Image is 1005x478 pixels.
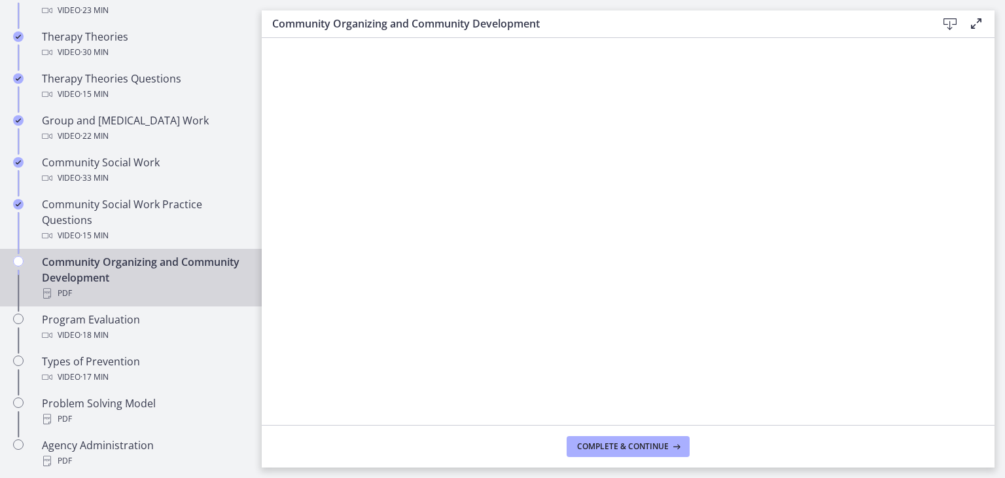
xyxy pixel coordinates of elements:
[13,115,24,126] i: Completed
[13,157,24,168] i: Completed
[80,128,109,144] span: · 22 min
[80,228,109,244] span: · 15 min
[42,369,246,385] div: Video
[13,31,24,42] i: Completed
[42,327,246,343] div: Video
[42,3,246,18] div: Video
[42,29,246,60] div: Therapy Theories
[577,441,669,452] span: Complete & continue
[567,436,690,457] button: Complete & continue
[42,170,246,186] div: Video
[42,312,246,343] div: Program Evaluation
[42,196,246,244] div: Community Social Work Practice Questions
[42,45,246,60] div: Video
[42,354,246,385] div: Types of Prevention
[80,327,109,343] span: · 18 min
[42,254,246,301] div: Community Organizing and Community Development
[42,411,246,427] div: PDF
[42,453,246,469] div: PDF
[272,16,916,31] h3: Community Organizing and Community Development
[42,437,246,469] div: Agency Administration
[42,228,246,244] div: Video
[13,199,24,210] i: Completed
[42,128,246,144] div: Video
[80,369,109,385] span: · 17 min
[80,170,109,186] span: · 33 min
[42,155,246,186] div: Community Social Work
[80,86,109,102] span: · 15 min
[42,86,246,102] div: Video
[13,73,24,84] i: Completed
[42,113,246,144] div: Group and [MEDICAL_DATA] Work
[42,71,246,102] div: Therapy Theories Questions
[42,285,246,301] div: PDF
[42,395,246,427] div: Problem Solving Model
[80,45,109,60] span: · 30 min
[80,3,109,18] span: · 23 min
